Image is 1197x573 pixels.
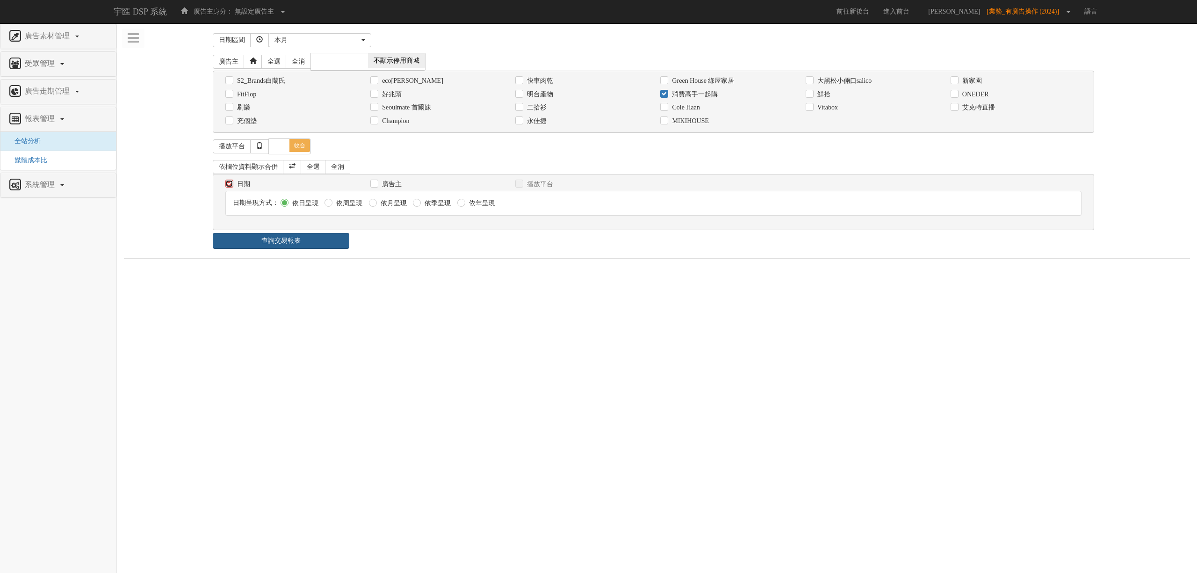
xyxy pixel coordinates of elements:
label: 消費高手一起購 [670,90,718,99]
label: 永佳捷 [525,116,547,126]
label: 廣告主 [380,180,402,189]
a: 查詢交易報表 [213,233,349,249]
a: 全選 [261,55,287,69]
span: 無設定廣告主 [235,8,274,15]
label: 快車肉乾 [525,76,553,86]
label: 日期 [235,180,250,189]
label: Champion [380,116,409,126]
span: 廣告素材管理 [22,32,74,40]
span: 受眾管理 [22,59,59,67]
span: 日期呈現方式： [233,199,279,206]
label: 鮮拾 [815,90,830,99]
a: 全站分析 [7,138,41,145]
a: 全消 [286,55,311,69]
button: 本月 [268,33,371,47]
label: ONEDER [960,90,989,99]
a: 廣告素材管理 [7,29,109,44]
label: Cole Haan [670,103,699,112]
label: Seoulmate 首爾妹 [380,103,431,112]
span: 報表管理 [22,115,59,123]
label: 刷樂 [235,103,250,112]
label: 新家園 [960,76,982,86]
a: 廣告走期管理 [7,84,109,99]
a: 媒體成本比 [7,157,47,164]
label: 依季呈現 [422,199,451,208]
label: 好兆頭 [380,90,402,99]
label: 大黑松小倆口salico [815,76,872,86]
span: 系統管理 [22,181,59,189]
label: 明台產物 [525,90,553,99]
label: 依周呈現 [334,199,362,208]
label: 依日呈現 [290,199,318,208]
span: 收合 [289,139,310,152]
label: 二拾衫 [525,103,547,112]
label: 依年呈現 [467,199,495,208]
label: Vitabox [815,103,838,112]
a: 報表管理 [7,112,109,127]
a: 全選 [301,160,326,174]
label: 充個墊 [235,116,257,126]
a: 系統管理 [7,178,109,193]
label: FitFlop [235,90,256,99]
a: 受眾管理 [7,57,109,72]
label: 艾克特直播 [960,103,995,112]
label: MIKIHOUSE [670,116,709,126]
label: S2_Brands白蘭氏 [235,76,285,86]
div: 本月 [274,36,360,45]
span: 廣告走期管理 [22,87,74,95]
label: eco[PERSON_NAME] [380,76,443,86]
label: 播放平台 [525,180,553,189]
span: 廣告主身分： [194,8,233,15]
label: Green House 綠屋家居 [670,76,734,86]
a: 全消 [325,160,350,174]
span: [PERSON_NAME] [923,8,985,15]
label: 依月呈現 [378,199,407,208]
span: [業務_有廣告操作 (2024)] [987,8,1064,15]
span: 不顯示停用商城 [368,53,425,68]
